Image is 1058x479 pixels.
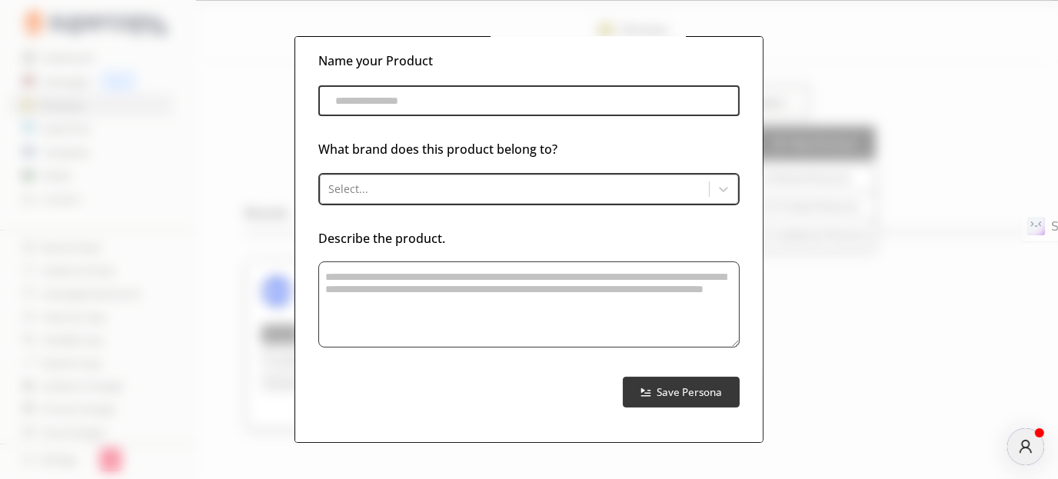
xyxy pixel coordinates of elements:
[318,227,740,250] h3: Describe the product.
[1007,428,1044,465] div: atlas-message-author-avatar
[1007,428,1044,465] button: atlas-launcher
[657,385,722,399] b: Save Persona
[318,49,740,72] h3: Name your Product
[318,85,740,116] input: product-persona-input-input
[318,138,740,161] h3: What brand does this product belong to?
[318,261,740,348] textarea: product-persona-input-textarea
[623,377,740,407] button: Save Persona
